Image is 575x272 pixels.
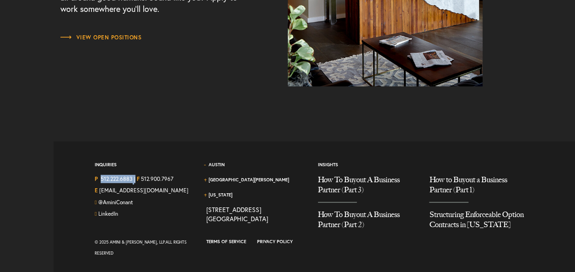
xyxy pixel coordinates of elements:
[209,192,232,198] a: [US_STATE]
[60,33,142,42] a: View Open Positions
[318,175,416,202] a: How To Buyout A Business Partner (Part 3)
[206,205,268,223] a: View on map
[318,162,338,168] a: Insights
[429,175,527,202] a: How to Buyout a Business Partner (Part 1)
[101,175,133,182] a: Call us at 5122226883
[95,175,98,182] strong: P
[206,239,246,245] a: Terms of Service
[95,237,193,259] div: © 2025 Amini & [PERSON_NAME], LLP. All Rights Reserved
[141,175,173,182] a: 512.900.7967
[60,35,142,40] span: View Open Positions
[429,203,527,237] a: Structuring Enforceable Option Contracts in Texas
[99,187,188,194] a: Email Us
[137,175,140,182] strong: F
[98,210,118,217] a: Join us on LinkedIn
[98,199,133,206] a: Follow us on Twitter
[95,162,117,175] span: Inquiries
[134,175,135,185] span: |
[95,187,98,194] strong: E
[257,239,293,245] a: Privacy Policy
[209,177,289,183] a: [GEOGRAPHIC_DATA][PERSON_NAME]
[318,203,416,237] a: How To Buyout A Business Partner (Part 2)
[209,162,225,168] a: Austin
